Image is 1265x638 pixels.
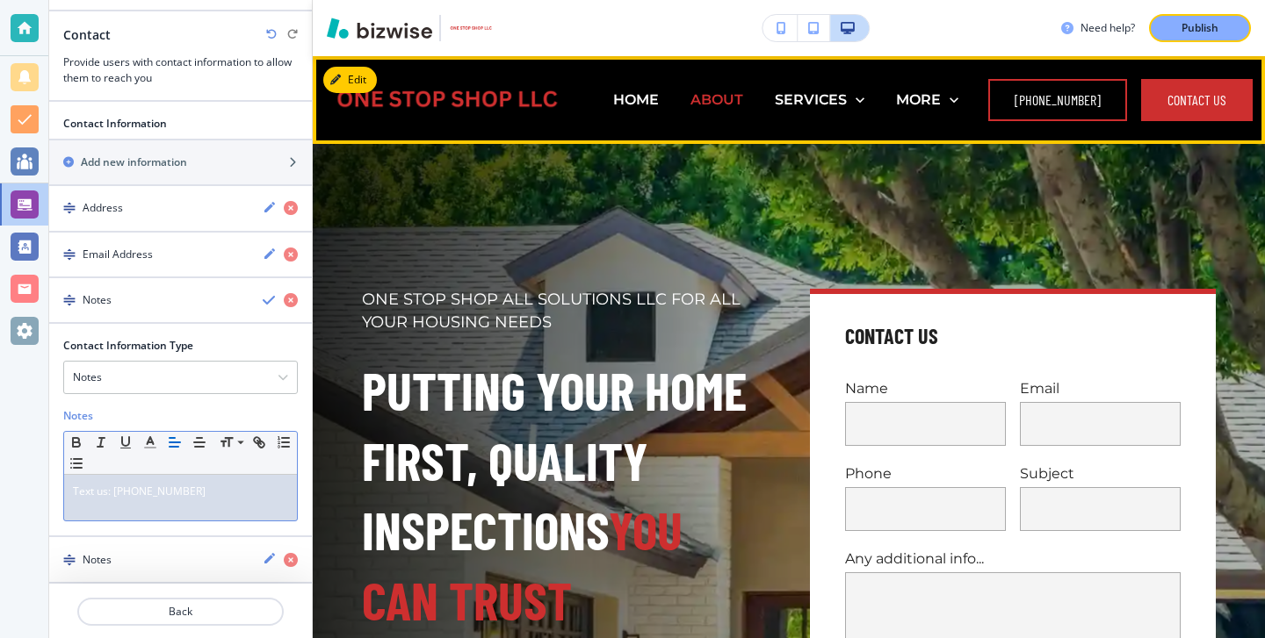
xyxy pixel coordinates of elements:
[988,79,1127,121] button: [PHONE_NUMBER]
[63,338,193,354] h2: Contact Information Type
[845,463,1006,484] p: Phone
[63,294,76,306] img: Drag
[63,54,298,86] h3: Provide users with contact information to allow them to reach you
[83,200,123,216] h4: Address
[845,378,1006,398] p: Name
[49,140,312,184] button: Add new information
[63,408,93,424] h2: Notes
[63,202,76,214] img: Drag
[1141,79,1253,121] button: Contact us
[83,552,112,568] h4: Notes
[362,355,768,635] p: PUTTING YOUR HOME FIRST, QUALITY INSPECTIONS
[63,554,76,566] img: Drag
[1182,20,1218,36] p: Publish
[79,604,282,620] p: Back
[362,289,768,334] p: ONE STOP SHOP ALL SOLUTIONS LLC FOR ALL YOUR HOUSING NEEDS
[73,484,206,498] span: Text us: [PHONE_NUMBER]
[690,90,743,110] p: ABOUT
[73,369,102,385] h4: Notes
[63,116,312,132] h2: Contact Information
[613,90,659,110] p: HOME
[83,247,153,262] h4: Email Address
[327,18,432,39] img: Bizwise Logo
[1149,14,1251,42] button: Publish
[845,548,1181,569] p: Any additional info...
[1020,378,1181,398] p: Email
[49,186,312,231] button: DragAddress
[63,25,111,44] h2: Contact
[49,278,312,322] button: DragNotes
[845,322,938,350] h4: Contact Us
[325,62,577,136] img: ONE STOP SHOP ALL SOLUTIONS, LLC
[49,233,312,277] button: DragEmail Address
[83,292,112,308] h4: Notes
[1020,463,1181,484] p: Subject
[1081,20,1135,36] h3: Need help?
[896,90,941,110] p: MORE
[63,248,76,261] img: Drag
[448,21,495,35] img: Your Logo
[49,537,312,582] button: DragNotes
[323,67,377,93] button: Edit
[77,598,284,626] button: Back
[81,154,187,170] h2: Add new information
[775,90,847,110] p: SERVICES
